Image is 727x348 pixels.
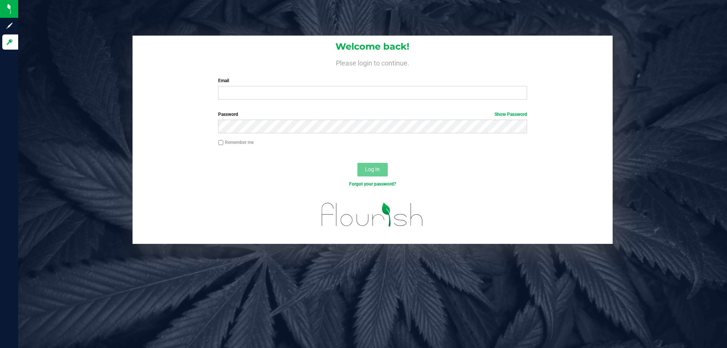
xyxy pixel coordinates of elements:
[357,163,388,176] button: Log In
[6,22,13,30] inline-svg: Sign up
[218,140,223,145] input: Remember me
[6,38,13,46] inline-svg: Log in
[133,42,613,51] h1: Welcome back!
[218,139,254,146] label: Remember me
[495,112,527,117] a: Show Password
[365,166,380,172] span: Log In
[312,195,432,234] img: flourish_logo.svg
[218,77,527,84] label: Email
[133,58,613,67] h4: Please login to continue.
[349,181,396,187] a: Forgot your password?
[218,112,238,117] span: Password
